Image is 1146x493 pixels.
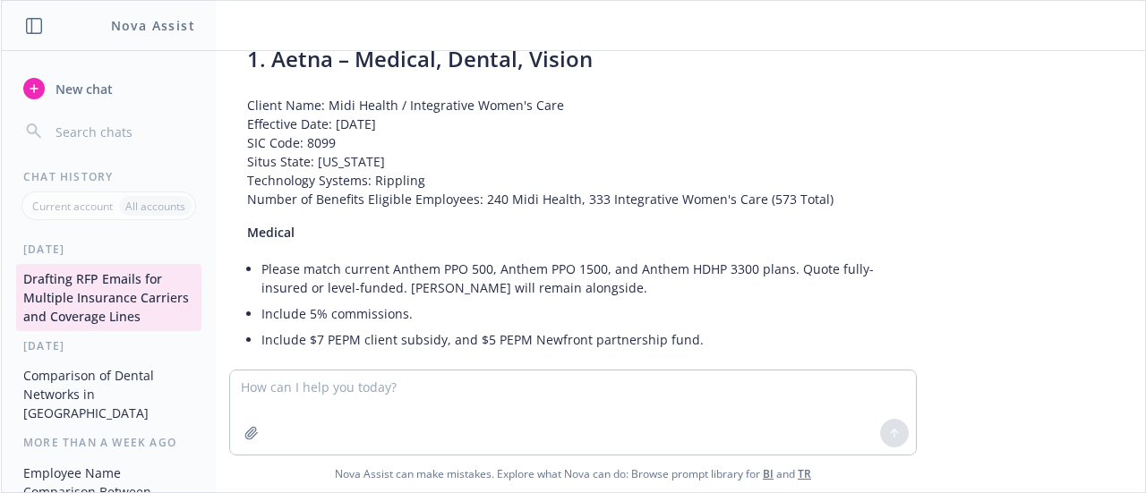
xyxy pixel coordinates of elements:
[247,224,295,241] span: Medical
[52,80,113,98] span: New chat
[125,199,185,214] p: All accounts
[261,327,899,353] li: Include $7 PEPM client subsidy, and $5 PEPM Newfront partnership fund.
[111,16,195,35] h1: Nova Assist
[247,96,899,208] p: Client Name: Midi Health / Integrative Women's Care Effective Date: [DATE] SIC Code: 8099 Situs S...
[261,256,899,301] li: Please match current Anthem PPO 500, Anthem PPO 1500, and Anthem HDHP 3300 plans. Quote fully-ins...
[2,338,216,353] div: [DATE]
[52,119,194,144] input: Search chats
[2,169,216,184] div: Chat History
[2,242,216,257] div: [DATE]
[261,301,899,327] li: Include 5% commissions.
[16,264,201,331] button: Drafting RFP Emails for Multiple Insurance Carriers and Coverage Lines
[247,44,899,74] h3: 1. Aetna – Medical, Dental, Vision
[8,455,1138,492] span: Nova Assist can make mistakes. Explore what Nova can do: Browse prompt library for and
[32,199,113,214] p: Current account
[16,72,201,105] button: New chat
[798,466,811,481] a: TR
[2,435,216,450] div: More than a week ago
[763,466,774,481] a: BI
[247,368,287,385] span: Dental
[16,361,201,428] button: Comparison of Dental Networks in [GEOGRAPHIC_DATA]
